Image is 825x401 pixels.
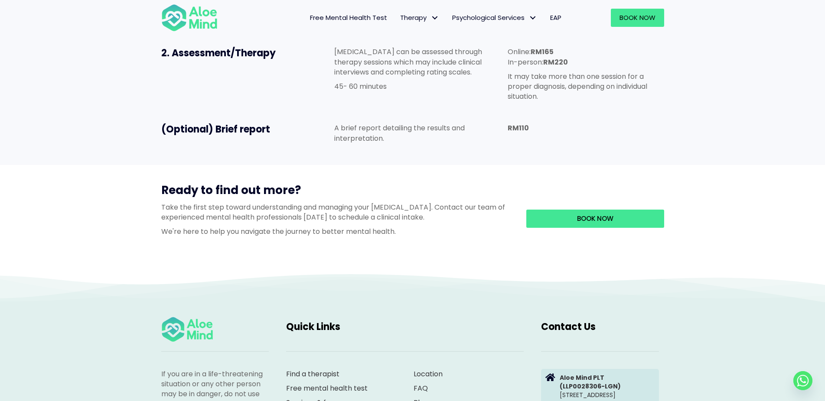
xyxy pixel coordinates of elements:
[541,320,596,333] span: Contact Us
[161,123,270,136] span: (Optional) Brief report
[414,383,428,393] a: FAQ
[544,9,568,27] a: EAP
[161,3,218,32] img: Aloe mind Logo
[531,47,554,57] strong: RM165
[446,9,544,27] a: Psychological ServicesPsychological Services: submenu
[543,57,568,67] strong: RM220
[560,382,621,391] strong: (LLP0028306-LGN)
[452,13,537,22] span: Psychological Services
[161,202,513,222] p: Take the first step toward understanding and managing your [MEDICAL_DATA]. Contact our team of ex...
[310,13,387,22] span: Free Mental Health Test
[560,373,655,400] p: [STREET_ADDRESS]
[527,12,539,24] span: Psychological Services: submenu
[161,316,213,343] img: Aloe mind Logo
[334,81,490,91] p: 45- 60 minutes
[526,210,664,228] a: Book now
[620,13,655,22] span: Book Now
[229,9,568,27] nav: Menu
[550,13,561,22] span: EAP
[286,320,340,333] span: Quick Links
[161,226,513,236] p: We're here to help you navigate the journey to better mental health.
[560,373,604,382] strong: Aloe Mind PLT
[286,383,368,393] a: Free mental health test
[508,47,664,67] p: Online: In-person:
[611,9,664,27] a: Book Now
[508,123,529,133] b: RM110
[303,9,394,27] a: Free Mental Health Test
[793,371,812,390] a: Whatsapp
[508,71,664,102] p: It may take more than one session for a proper diagnosis, depending on individual situation.
[334,123,490,143] p: A brief report detailing the results and interpretation.
[161,46,276,60] span: 2. Assessment/Therapy
[414,369,443,379] a: Location
[161,182,513,202] h3: Ready to find out more?
[577,214,613,223] span: Book now
[429,12,441,24] span: Therapy: submenu
[394,9,446,27] a: TherapyTherapy: submenu
[286,369,339,379] a: Find a therapist
[400,13,439,22] span: Therapy
[334,47,490,77] p: [MEDICAL_DATA] can be assessed through therapy sessions which may include clinical interviews and...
